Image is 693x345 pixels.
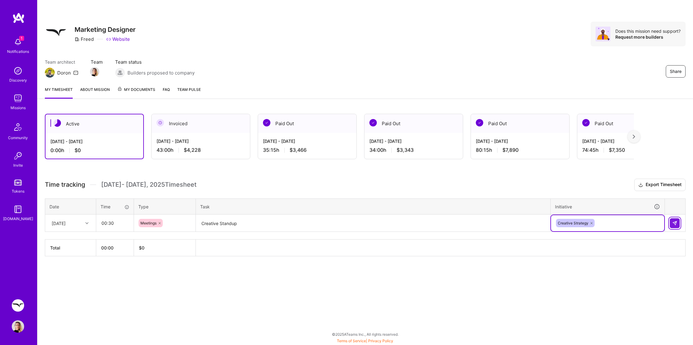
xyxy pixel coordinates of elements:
[369,138,458,144] div: [DATE] - [DATE]
[615,28,681,34] div: Does this mission need support?
[9,77,27,83] div: Discovery
[582,138,671,144] div: [DATE] - [DATE]
[152,114,250,133] div: Invoiced
[45,181,85,189] span: Time tracking
[258,114,356,133] div: Paid Out
[263,147,351,153] div: 35:15 h
[140,221,157,225] span: Meetings
[290,147,307,153] span: $3,466
[634,179,686,191] button: Export Timesheet
[177,86,201,99] a: Team Pulse
[337,339,393,343] span: |
[3,215,33,222] div: [DOMAIN_NAME]
[10,320,26,333] a: User Avatar
[101,181,196,189] span: [DATE] - [DATE] , 2025 Timesheet
[263,138,351,144] div: [DATE] - [DATE]
[50,147,138,154] div: 0:00 h
[12,299,24,312] img: Freed: Marketing Designer
[12,203,24,215] img: guide book
[12,320,24,333] img: User Avatar
[582,147,671,153] div: 74:45 h
[558,221,588,225] span: Creative Strategy
[369,119,377,126] img: Paid Out
[75,36,94,42] div: Freed
[476,138,564,144] div: [DATE] - [DATE]
[91,59,103,65] span: Team
[670,218,680,228] div: null
[672,221,677,226] img: Submit
[45,22,67,44] img: Company Logo
[45,59,78,65] span: Team architect
[12,65,24,77] img: discovery
[10,299,26,312] a: Freed: Marketing Designer
[54,119,61,127] img: Active
[502,147,519,153] span: $7,890
[52,220,66,226] div: [DATE]
[577,114,676,133] div: Paid Out
[8,134,28,141] div: Community
[157,119,164,126] img: Invoiced
[127,70,195,76] span: Builders proposed to company
[670,68,682,75] span: Share
[609,147,625,153] span: $7,350
[12,150,24,162] img: Invite
[106,36,130,42] a: Website
[12,92,24,104] img: teamwork
[555,203,660,210] div: Initiative
[582,119,590,126] img: Paid Out
[75,37,80,42] i: icon CompanyGray
[80,86,110,99] a: About Mission
[177,87,201,92] span: Team Pulse
[45,198,96,215] th: Date
[19,36,24,41] span: 1
[12,36,24,48] img: bell
[57,70,71,76] div: Doron
[85,222,88,225] i: icon Chevron
[91,66,99,77] a: Team Member Avatar
[157,147,245,153] div: 43:00 h
[633,134,635,139] img: right
[397,147,414,153] span: $3,343
[115,68,125,78] img: Builders proposed to company
[596,27,610,41] img: Avatar
[45,114,143,133] div: Active
[45,240,96,256] th: Total
[263,119,270,126] img: Paid Out
[50,138,138,145] div: [DATE] - [DATE]
[139,245,144,250] span: $ 0
[12,188,24,194] div: Tokens
[11,104,26,111] div: Missions
[12,12,25,23] img: logo
[471,114,569,133] div: Paid Out
[75,26,136,33] h3: Marketing Designer
[369,147,458,153] div: 34:00 h
[163,86,170,99] a: FAQ
[134,198,196,215] th: Type
[157,138,245,144] div: [DATE] - [DATE]
[476,119,483,126] img: Paid Out
[101,203,129,210] div: Time
[196,198,551,215] th: Task
[117,86,155,93] span: My Documents
[11,120,25,134] img: Community
[37,326,693,342] div: © 2025 ATeams Inc., All rights reserved.
[476,147,564,153] div: 80:15 h
[45,86,73,99] a: My timesheet
[7,48,29,55] div: Notifications
[90,67,99,76] img: Team Member Avatar
[368,339,393,343] a: Privacy Policy
[14,180,22,185] img: tokens
[337,339,366,343] a: Terms of Service
[666,65,686,78] button: Share
[117,86,155,99] a: My Documents
[638,182,643,188] i: icon Download
[364,114,463,133] div: Paid Out
[97,215,133,231] input: HH:MM
[115,59,195,65] span: Team status
[184,147,201,153] span: $4,228
[196,215,550,232] textarea: Creative Standup
[96,240,134,256] th: 00:00
[45,68,55,78] img: Team Architect
[615,34,681,40] div: Request more builders
[13,162,23,168] div: Invite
